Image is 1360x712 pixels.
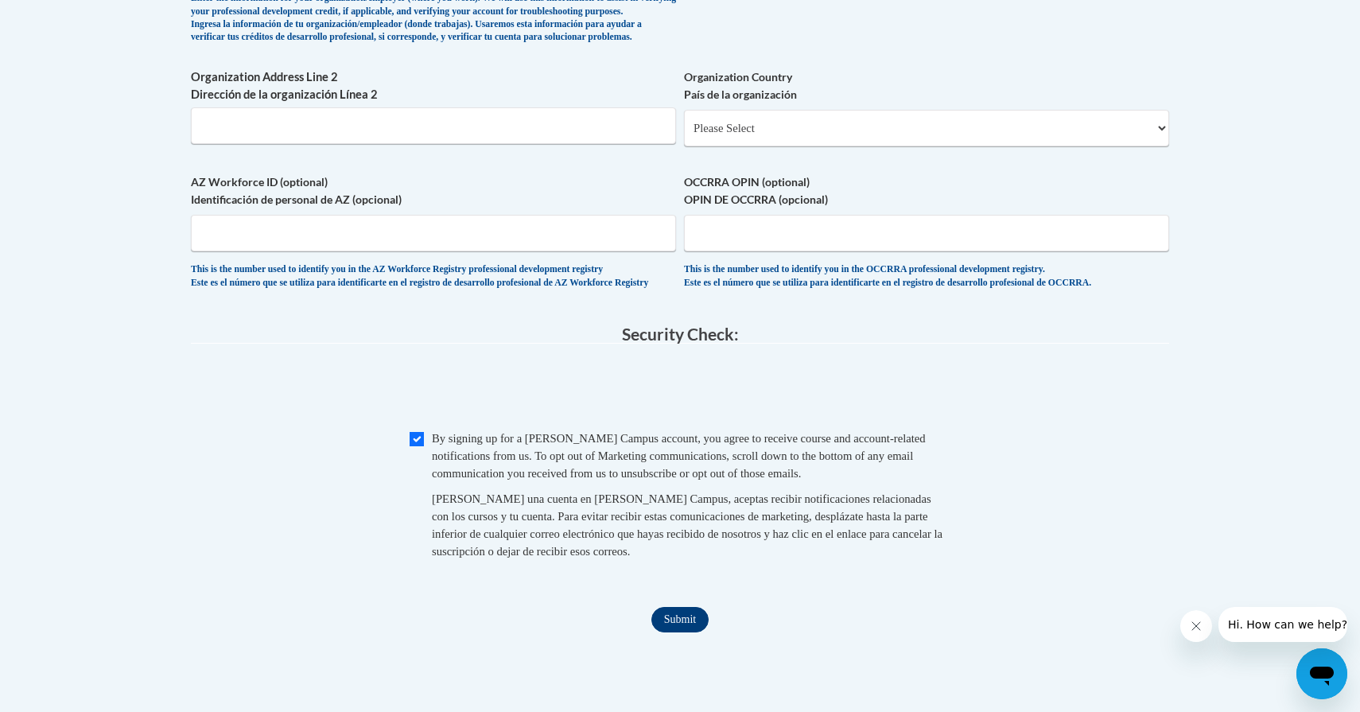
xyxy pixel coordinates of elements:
[622,324,739,344] span: Security Check:
[191,173,676,208] label: AZ Workforce ID (optional) Identificación de personal de AZ (opcional)
[191,107,676,144] input: Metadata input
[1218,607,1347,642] iframe: Message from company
[1180,610,1212,642] iframe: Close message
[1296,648,1347,699] iframe: Button to launch messaging window
[432,432,926,480] span: By signing up for a [PERSON_NAME] Campus account, you agree to receive course and account-related...
[684,68,1169,103] label: Organization Country País de la organización
[191,68,676,103] label: Organization Address Line 2 Dirección de la organización Línea 2
[684,263,1169,290] div: This is the number used to identify you in the OCCRRA professional development registry. Este es ...
[684,173,1169,208] label: OCCRRA OPIN (optional) OPIN DE OCCRRA (opcional)
[191,263,676,290] div: This is the number used to identify you in the AZ Workforce Registry professional development reg...
[432,492,942,558] span: [PERSON_NAME] una cuenta en [PERSON_NAME] Campus, aceptas recibir notificaciones relacionadas con...
[651,607,709,632] input: Submit
[559,360,801,422] iframe: To enrich screen reader interactions, please activate Accessibility in Grammarly extension settings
